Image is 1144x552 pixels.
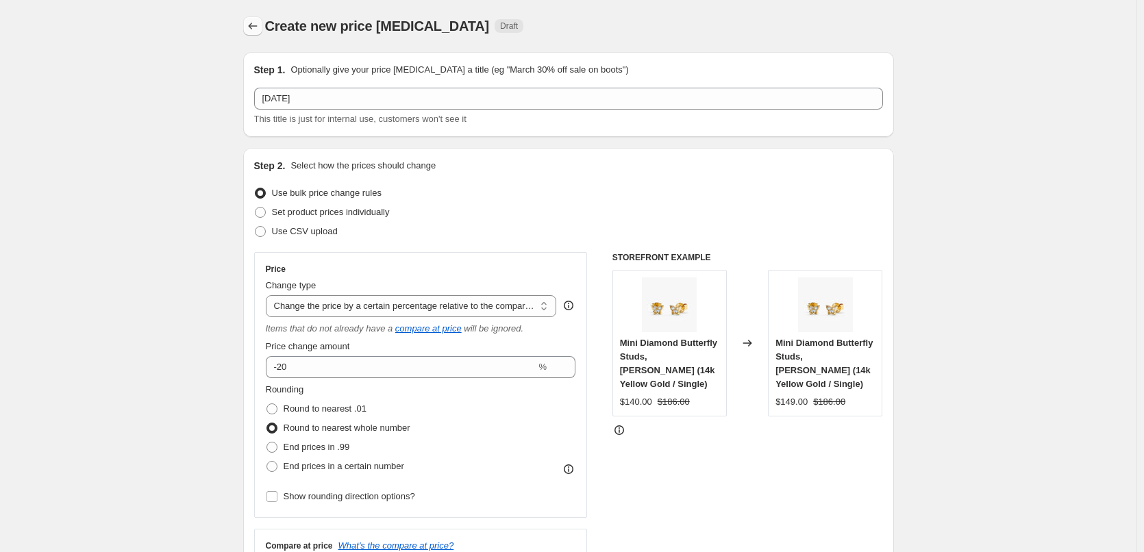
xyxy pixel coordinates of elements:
h2: Step 2. [254,159,286,173]
span: Price change amount [266,341,350,351]
h6: STOREFRONT EXAMPLE [612,252,883,263]
span: This title is just for internal use, customers won't see it [254,114,467,124]
h3: Price [266,264,286,275]
button: Price change jobs [243,16,262,36]
span: Round to nearest whole number [284,423,410,433]
span: Mini Diamond Butterfly Studs, [PERSON_NAME] (14k Yellow Gold / Single) [620,338,717,389]
span: Round to nearest .01 [284,403,366,414]
p: Optionally give your price [MEDICAL_DATA] a title (eg "March 30% off sale on boots") [290,63,628,77]
span: Use bulk price change rules [272,188,382,198]
i: will be ignored. [464,323,523,334]
i: Items that do not already have a [266,323,393,334]
strike: $186.00 [813,395,845,409]
span: Create new price [MEDICAL_DATA] [265,18,490,34]
button: What's the compare at price? [338,540,454,551]
span: End prices in .99 [284,442,350,452]
div: $140.00 [620,395,652,409]
span: Change type [266,280,316,290]
input: -20 [266,356,536,378]
span: Draft [500,21,518,32]
img: Yellow_Gold_Diamond_Butterfly_Earrings_80x.jpg [642,277,697,332]
span: Rounding [266,384,304,394]
h3: Compare at price [266,540,333,551]
span: Mini Diamond Butterfly Studs, [PERSON_NAME] (14k Yellow Gold / Single) [775,338,873,389]
strike: $186.00 [658,395,690,409]
div: $149.00 [775,395,808,409]
img: Yellow_Gold_Diamond_Butterfly_Earrings_80x.jpg [798,277,853,332]
button: compare at price [395,323,462,334]
span: Show rounding direction options? [284,491,415,501]
div: help [562,299,575,312]
span: % [538,362,547,372]
span: Use CSV upload [272,226,338,236]
h2: Step 1. [254,63,286,77]
span: End prices in a certain number [284,461,404,471]
p: Select how the prices should change [290,159,436,173]
input: 30% off holiday sale [254,88,883,110]
span: Set product prices individually [272,207,390,217]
